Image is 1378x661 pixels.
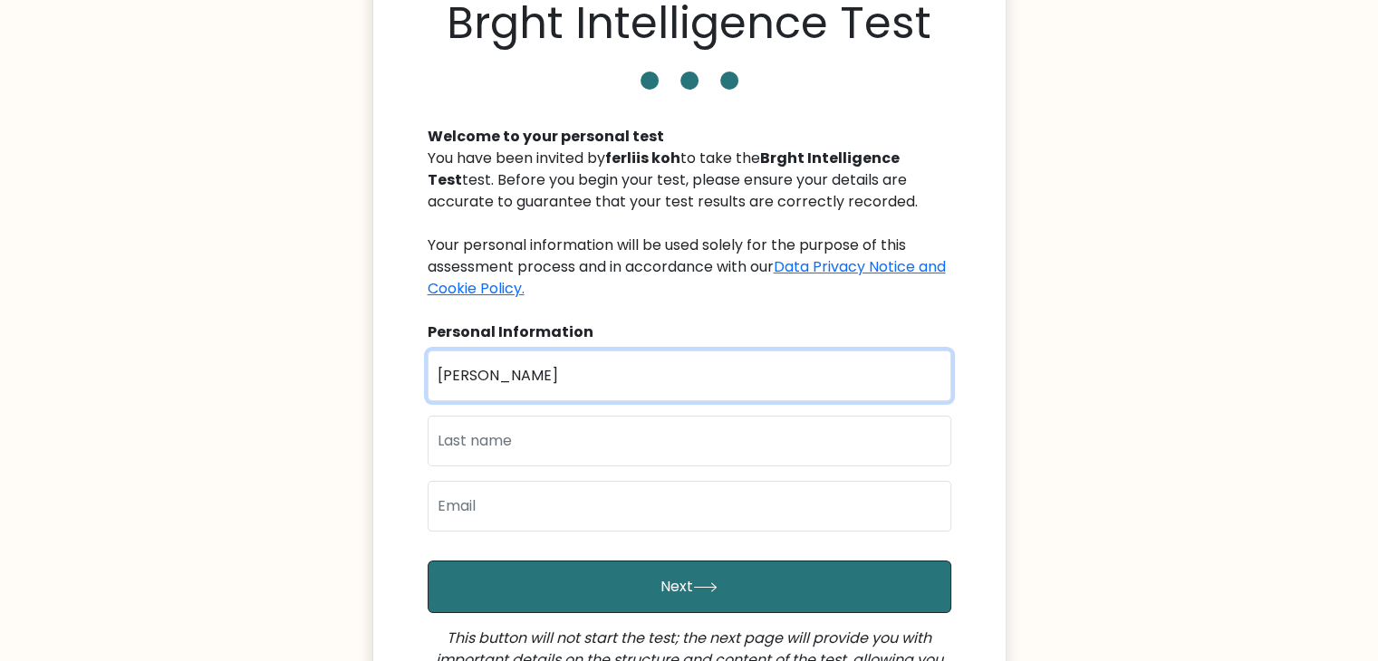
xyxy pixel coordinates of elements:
[605,148,680,168] b: ferliis koh
[428,256,946,299] a: Data Privacy Notice and Cookie Policy.
[428,148,951,300] div: You have been invited by to take the test. Before you begin your test, please ensure your details...
[428,350,951,401] input: First name
[428,416,951,466] input: Last name
[428,560,951,613] button: Next
[428,148,900,190] b: Brght Intelligence Test
[428,126,951,148] div: Welcome to your personal test
[428,321,951,343] div: Personal Information
[428,481,951,532] input: Email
